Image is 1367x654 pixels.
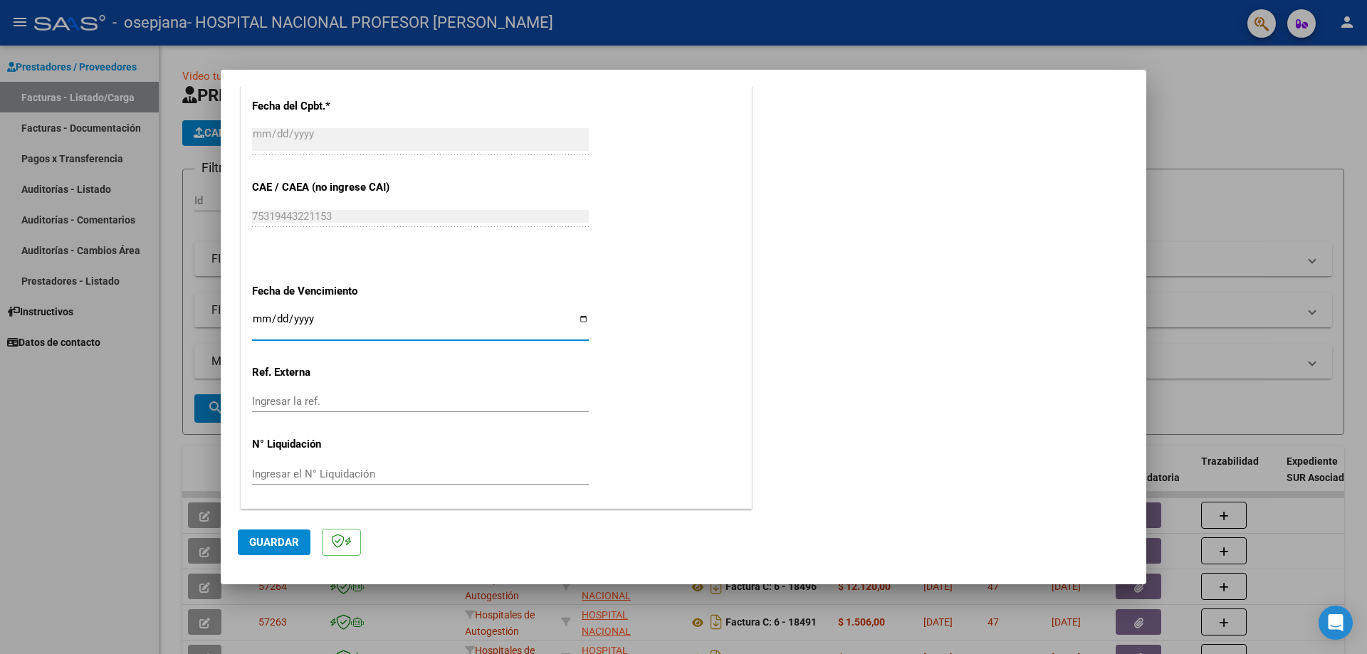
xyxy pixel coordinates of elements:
[252,179,399,196] p: CAE / CAEA (no ingrese CAI)
[238,529,310,555] button: Guardar
[252,436,399,453] p: N° Liquidación
[1319,606,1353,640] div: Open Intercom Messenger
[252,98,399,115] p: Fecha del Cpbt.
[252,283,399,300] p: Fecha de Vencimiento
[252,364,399,381] p: Ref. Externa
[249,536,299,549] span: Guardar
